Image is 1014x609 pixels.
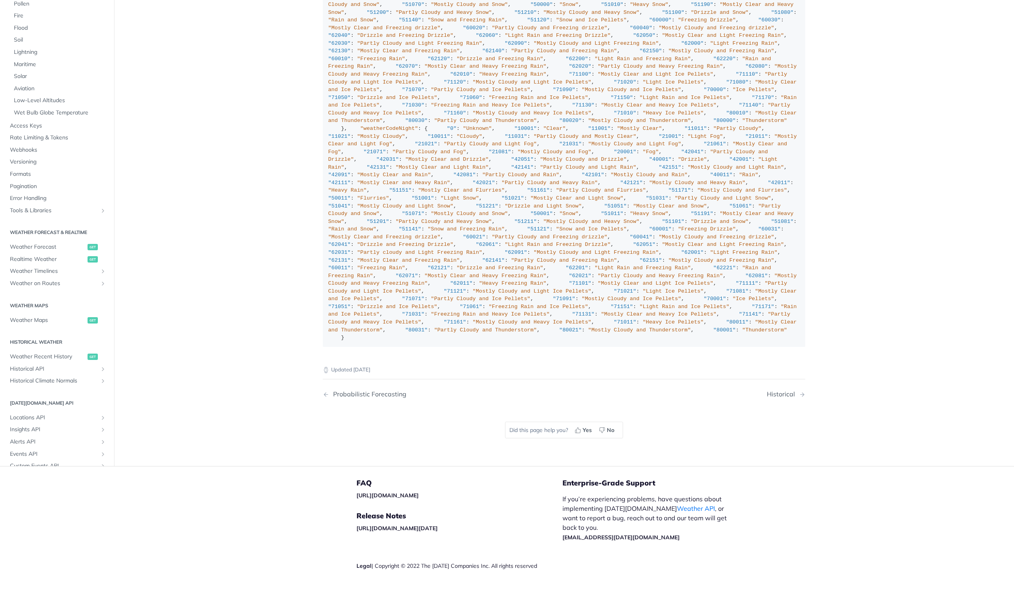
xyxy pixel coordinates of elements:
a: Weather on RoutesShow subpages for Weather on Routes [6,278,108,289]
span: "Partly Cloudy and Heavy Ice Pellets" [328,102,794,116]
span: "Mostly Clear and Light Snow" [530,195,623,201]
a: Locations APIShow subpages for Locations API [6,412,108,424]
span: "62070" [396,63,418,69]
span: "42111" [328,180,351,186]
span: "71130" [572,102,595,108]
span: Alerts API [10,438,98,446]
span: "51211" [514,219,537,225]
div: Historical [767,390,799,398]
span: Weather on Routes [10,280,98,287]
span: "Partly Cloudy and Freezing drizzle" [492,25,608,31]
span: "Flurries" [357,195,389,201]
span: "Mostly Cloudy and Heavy Snow" [543,10,639,15]
span: Rate Limiting & Tokens [10,134,106,142]
span: "42011" [768,180,791,186]
span: Events API [10,450,98,458]
span: "Light Snow" [440,195,479,201]
span: "60001" [649,226,672,232]
span: "Mostly Cloudy and Snow" [431,211,508,217]
span: "51031" [646,195,669,201]
button: Show subpages for Historical Climate Normals [100,378,106,384]
span: "Mostly Clear and Heavy Ice Pellets" [601,102,717,108]
span: Weather Forecast [10,243,86,251]
span: Aviation [14,85,106,93]
span: Locations API [10,414,98,422]
span: Historical API [10,365,98,373]
span: "42051" [511,156,534,162]
span: "Mostly Clear and Heavy Freezing Rain" [425,63,547,69]
span: "51171" [668,187,691,193]
span: "Mostly Cloudy and Freezing drizzle" [659,234,774,240]
span: "71010" [614,110,637,116]
span: "Mostly Cloudy and Heavy Rain" [649,180,745,186]
span: "51221" [476,203,498,209]
span: "Mostly Clear and Heavy Rain" [357,180,450,186]
button: Show subpages for Historical API [100,366,106,372]
span: "11021" [328,133,351,139]
span: "60031" [758,226,781,232]
span: "21031" [559,141,582,147]
span: No [607,426,614,434]
span: "Rain and Snow" [328,17,377,23]
span: "weatherCodeNight" [360,126,418,131]
button: Show subpages for Custom Events API [100,463,106,469]
span: "42151" [659,164,681,170]
span: Historical Climate Normals [10,377,98,385]
span: "Mostly Cloudy and Fog" [518,149,591,155]
span: Soil [14,36,106,44]
div: Probabilistic Forecasting [329,390,406,398]
span: "80010" [726,110,749,116]
span: "Light Rain" [328,156,781,170]
a: Alerts APIShow subpages for Alerts API [6,436,108,448]
span: "Mostly Clear and Light Freezing Rain" [662,32,784,38]
span: "71150" [611,95,633,101]
span: "Snow and Ice Pellets" [556,226,627,232]
span: Tools & Libraries [10,207,98,215]
span: "71120" [444,79,466,85]
span: "Mostly Cloudy and Light Snow" [357,203,453,209]
span: get [88,244,98,250]
span: "62090" [505,40,527,46]
span: "60030" [758,17,781,23]
span: "60020" [463,25,486,31]
span: "40001" [649,156,672,162]
span: "Freezing Rain and Ice Pellets" [489,95,588,101]
span: Pagination [10,183,106,190]
span: "50001" [530,211,553,217]
a: Flood [10,22,108,34]
span: "62030" [328,40,351,46]
a: Historical Climate NormalsShow subpages for Historical Climate Normals [6,375,108,387]
span: "60040" [630,25,652,31]
span: "Drizzle and Freezing Rain" [457,56,543,62]
span: "Thunderstorm" [742,118,787,124]
span: Low-Level Altitudes [14,97,106,105]
span: "Mostly Clear and Heavy Snow" [328,211,797,225]
span: "Snow" [559,211,579,217]
span: "Mostly Cloudy and Ice Pellets" [582,87,681,93]
span: "80030" [405,118,428,124]
a: Error Handling [6,192,108,204]
a: Aviation [10,83,108,95]
span: "51210" [514,10,537,15]
a: Next Page: Historical [767,390,805,398]
span: "Mostly Cloudy and Light Rain" [688,164,784,170]
a: Realtime Weatherget [6,253,108,265]
span: "51121" [527,226,550,232]
span: "Heavy Snow" [630,211,668,217]
span: "51011" [601,211,623,217]
span: "71080" [726,79,749,85]
span: "62010" [450,71,473,77]
span: "Freezing Rain and Heavy Ice Pellets" [431,102,550,108]
span: "42021" [473,180,495,186]
span: "62020" [569,63,591,69]
a: Low-Level Altitudes [10,95,108,107]
a: Versioning [6,156,108,168]
span: "51201" [367,219,389,225]
a: Legal [356,562,372,569]
span: "62080" [745,63,768,69]
span: "71160" [444,110,466,116]
span: "71020" [614,79,637,85]
span: "Heavy Snow" [630,2,668,8]
span: "51001" [412,195,434,201]
span: Formats [10,170,106,178]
